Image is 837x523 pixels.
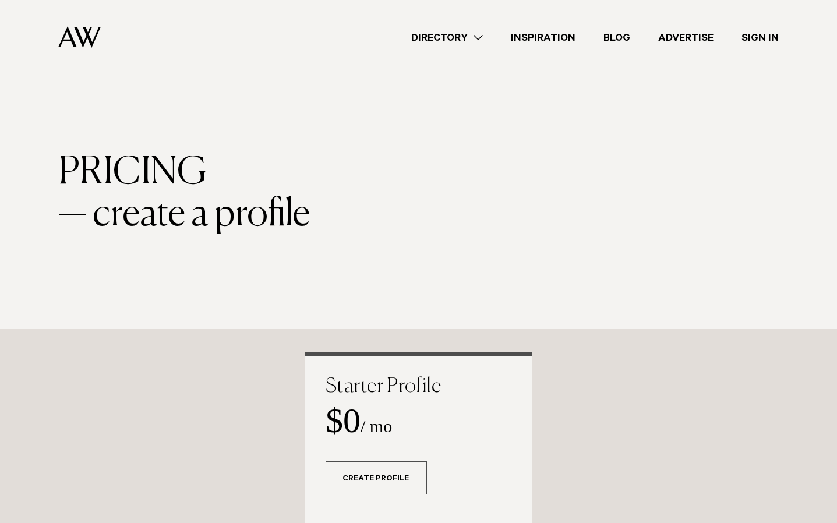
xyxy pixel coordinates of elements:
a: Create Profile [326,461,427,494]
span: — [58,194,87,236]
h2: Starter Profile [326,376,511,397]
a: Advertise [644,30,727,45]
span: create a profile [93,194,310,236]
a: Sign In [727,30,793,45]
div: Pricing [58,152,779,194]
a: Directory [397,30,497,45]
img: Auckland Weddings Logo [58,26,101,48]
a: Inspiration [497,30,589,45]
a: Blog [589,30,644,45]
div: / mo [326,403,511,438]
strong: $0 [326,401,361,440]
